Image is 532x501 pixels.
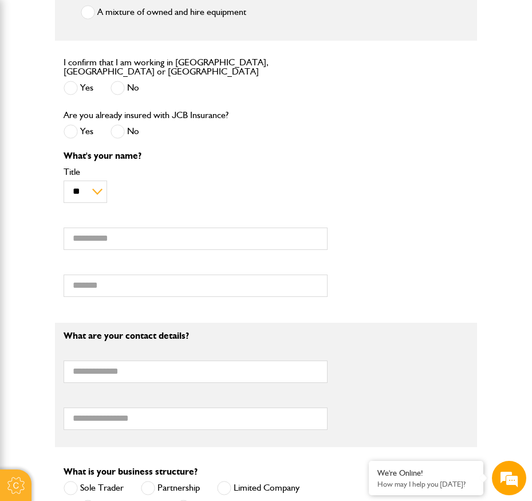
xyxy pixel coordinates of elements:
[15,140,209,165] input: Enter your email address
[141,481,200,495] label: Partnership
[60,64,192,79] div: Chat with us now
[111,81,139,95] label: No
[15,208,209,343] textarea: Type your message and hit 'Enter'
[64,331,328,340] p: What are your contact details?
[64,151,328,161] p: What's your name?
[377,468,475,478] div: We're Online!
[15,106,209,131] input: Enter your last name
[111,124,139,139] label: No
[377,480,475,488] p: How may I help you today?
[64,467,198,476] label: What is your business structure?
[156,353,208,369] em: Start Chat
[64,58,328,76] label: I confirm that I am working in [GEOGRAPHIC_DATA], [GEOGRAPHIC_DATA] or [GEOGRAPHIC_DATA]
[188,6,215,33] div: Minimize live chat window
[64,124,93,139] label: Yes
[64,81,93,95] label: Yes
[64,111,228,120] label: Are you already insured with JCB Insurance?
[15,174,209,199] input: Enter your phone number
[64,481,124,495] label: Sole Trader
[81,5,246,19] label: A mixture of owned and hire equipment
[64,167,328,177] label: Title
[217,481,300,495] label: Limited Company
[19,64,48,80] img: d_20077148190_company_1631870298795_20077148190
